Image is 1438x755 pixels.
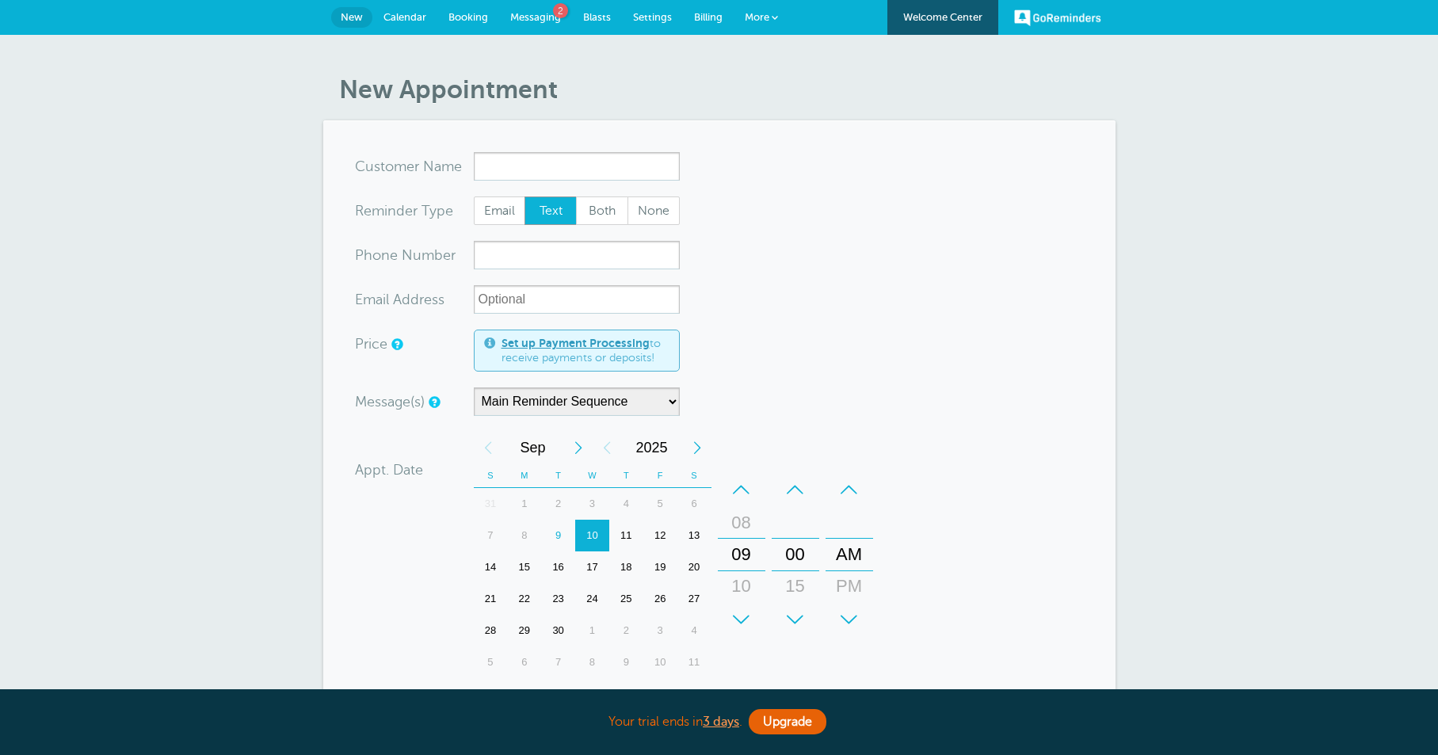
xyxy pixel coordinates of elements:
[776,602,814,634] div: 30
[355,337,387,351] label: Price
[718,474,765,635] div: Hours
[507,551,541,583] div: Monday, September 15
[524,196,577,225] label: Text
[677,463,711,488] th: S
[643,488,677,520] div: Friday, September 5
[575,583,609,615] div: Wednesday, September 24
[643,615,677,646] div: 3
[677,488,711,520] div: Saturday, September 6
[576,196,628,225] label: Both
[643,488,677,520] div: 5
[745,11,769,23] span: More
[609,615,643,646] div: Thursday, October 2
[541,520,575,551] div: Today, Tuesday, September 9
[383,11,426,23] span: Calendar
[323,705,1116,739] div: Your trial ends in .
[643,551,677,583] div: Friday, September 19
[643,520,677,551] div: Friday, September 12
[772,474,819,635] div: Minutes
[609,488,643,520] div: Thursday, September 4
[474,646,508,678] div: Sunday, October 5
[577,197,627,224] span: Both
[677,646,711,678] div: 11
[541,646,575,678] div: Tuesday, October 7
[575,646,609,678] div: 8
[583,11,611,23] span: Blasts
[474,583,508,615] div: Sunday, September 21
[507,463,541,488] th: M
[749,709,826,734] a: Upgrade
[355,152,474,181] div: ame
[677,615,711,646] div: 4
[575,488,609,520] div: Wednesday, September 3
[383,292,419,307] span: il Add
[355,395,425,409] label: Message(s)
[541,615,575,646] div: 30
[643,615,677,646] div: Friday, October 3
[541,615,575,646] div: Tuesday, September 30
[474,432,502,463] div: Previous Month
[643,551,677,583] div: 19
[621,432,683,463] span: 2025
[643,463,677,488] th: F
[502,432,564,463] span: September
[474,520,508,551] div: Sunday, September 7
[609,520,643,551] div: 11
[525,197,576,224] span: Text
[474,488,508,520] div: Sunday, August 31
[474,463,508,488] th: S
[609,551,643,583] div: Thursday, September 18
[341,11,363,23] span: New
[474,520,508,551] div: 7
[507,520,541,551] div: 8
[355,204,453,218] label: Reminder Type
[575,488,609,520] div: 3
[381,248,421,262] span: ne Nu
[474,285,680,314] input: Optional
[355,285,474,314] div: ress
[474,551,508,583] div: 14
[575,615,609,646] div: 1
[541,488,575,520] div: Tuesday, September 2
[541,583,575,615] div: 23
[541,646,575,678] div: 7
[723,602,761,634] div: 11
[575,551,609,583] div: Wednesday, September 17
[507,551,541,583] div: 15
[643,583,677,615] div: Friday, September 26
[475,197,525,224] span: Email
[609,463,643,488] th: T
[609,615,643,646] div: 2
[507,488,541,520] div: 1
[507,615,541,646] div: 29
[331,7,372,28] a: New
[609,583,643,615] div: 25
[474,196,526,225] label: Email
[633,11,672,23] span: Settings
[643,583,677,615] div: 26
[694,11,723,23] span: Billing
[355,292,383,307] span: Ema
[507,583,541,615] div: Monday, September 22
[609,583,643,615] div: Thursday, September 25
[380,159,434,173] span: tomer N
[429,397,438,407] a: Simple templates and custom messages will use the reminder schedule set under Settings > Reminder...
[776,539,814,570] div: 00
[703,715,739,729] a: 3 days
[830,539,868,570] div: AM
[553,3,568,18] span: 2
[677,488,711,520] div: 6
[507,520,541,551] div: Monday, September 8
[677,646,711,678] div: Saturday, October 11
[627,196,680,225] label: None
[723,570,761,602] div: 10
[723,539,761,570] div: 09
[391,339,401,349] a: An optional price for the appointment. If you set a price, you can include a payment link in your...
[541,551,575,583] div: 16
[355,248,381,262] span: Pho
[502,337,669,364] span: to receive payments or deposits!
[575,615,609,646] div: Wednesday, October 1
[541,583,575,615] div: Tuesday, September 23
[609,488,643,520] div: 4
[474,615,508,646] div: Sunday, September 28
